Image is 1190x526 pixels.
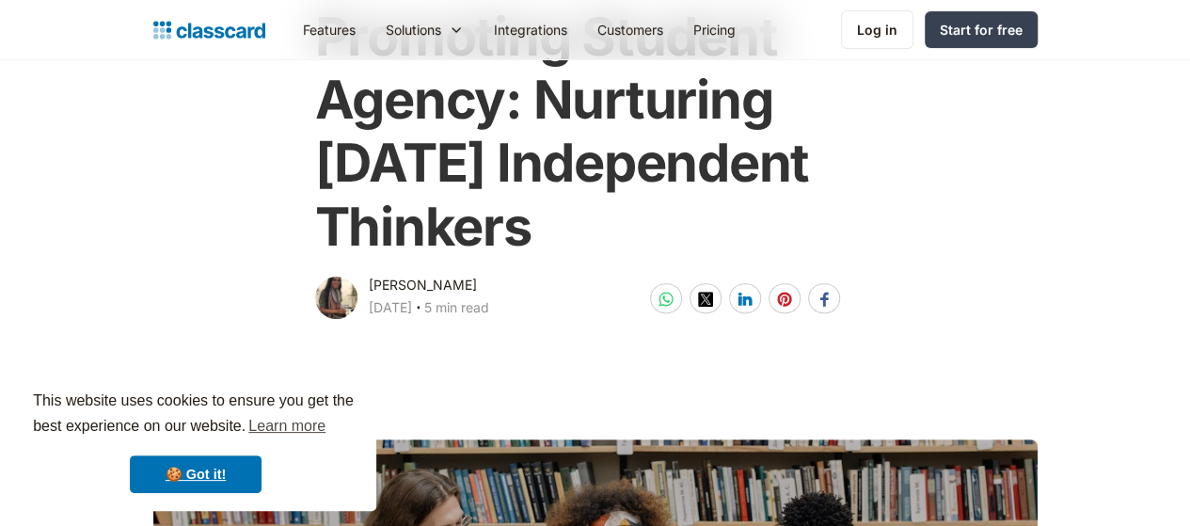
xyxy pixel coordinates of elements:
[940,20,1023,40] div: Start for free
[582,8,678,51] a: Customers
[246,412,328,440] a: learn more about cookies
[678,8,751,51] a: Pricing
[288,8,371,51] a: Features
[738,292,753,307] img: linkedin-white sharing button
[857,20,897,40] div: Log in
[841,10,913,49] a: Log in
[153,17,265,43] a: home
[412,296,424,323] div: ‧
[925,11,1038,48] a: Start for free
[479,8,582,51] a: Integrations
[369,296,412,319] div: [DATE]
[130,455,262,493] a: dismiss cookie message
[315,6,876,259] h1: Promoting Student Agency: Nurturing [DATE] Independent Thinkers
[33,390,358,440] span: This website uses cookies to ensure you get the best experience on our website.
[424,296,489,319] div: 5 min read
[817,292,832,307] img: facebook-white sharing button
[658,292,674,307] img: whatsapp-white sharing button
[777,292,792,307] img: pinterest-white sharing button
[369,274,477,296] div: [PERSON_NAME]
[15,372,376,511] div: cookieconsent
[698,292,713,307] img: twitter-white sharing button
[386,20,441,40] div: Solutions
[371,8,479,51] div: Solutions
